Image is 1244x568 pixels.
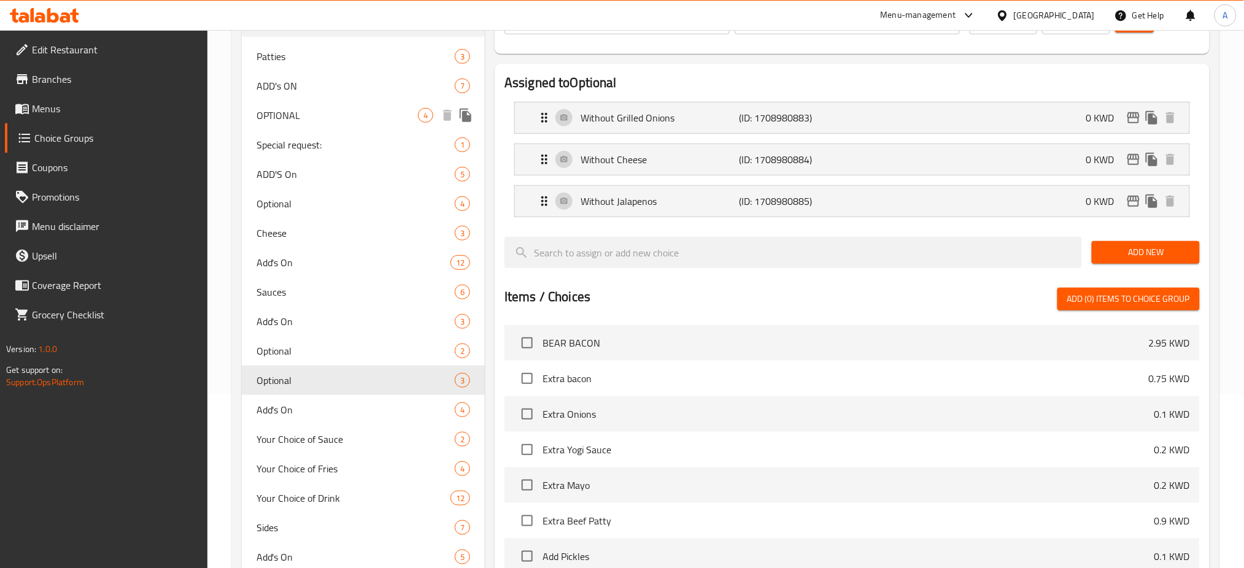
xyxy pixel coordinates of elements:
[5,123,208,153] a: Choice Groups
[257,167,455,182] span: ADD'S On
[242,248,485,277] div: Add's On12
[5,212,208,241] a: Menu disclaimer
[1102,245,1189,260] span: Add New
[38,341,57,357] span: 1.0.0
[257,432,455,447] span: Your Choice of Sauce
[515,144,1189,175] div: Expand
[455,80,469,92] span: 7
[455,402,470,417] div: Choices
[450,491,470,505] div: Choices
[242,71,485,101] div: ADD's ON7
[5,182,208,212] a: Promotions
[455,79,470,93] div: Choices
[1154,478,1190,493] p: 0.2 KWD
[455,550,470,564] div: Choices
[5,153,208,182] a: Coupons
[1154,442,1190,457] p: 0.2 KWD
[1161,109,1180,127] button: delete
[257,108,418,123] span: OPTIONAL
[515,102,1189,133] div: Expand
[6,362,63,378] span: Get support on:
[514,437,540,462] span: Select choice
[1149,336,1190,350] p: 2.95 KWD
[740,194,845,209] p: (ID: 1708980885)
[1161,150,1180,169] button: delete
[242,277,485,307] div: Sauces6
[5,271,208,300] a: Coverage Report
[543,549,1154,564] span: Add Pickles
[32,248,198,263] span: Upsell
[1124,150,1143,169] button: edit
[257,226,455,240] span: Cheese
[242,159,485,189] div: ADD'S On5
[242,424,485,454] div: Your Choice of Sauce2
[257,550,455,564] span: Add's On
[257,461,455,476] span: Your Choice of Fries
[1143,150,1161,169] button: duplicate
[6,341,36,357] span: Version:
[455,404,469,416] span: 4
[257,520,455,535] span: Sides
[455,345,469,357] span: 2
[504,237,1082,268] input: search
[242,307,485,336] div: Add's On3
[514,401,540,427] span: Select choice
[514,472,540,498] span: Select choice
[1014,9,1095,22] div: [GEOGRAPHIC_DATA]
[32,190,198,204] span: Promotions
[1057,288,1200,310] button: Add (0) items to choice group
[257,402,455,417] span: Add's On
[455,375,469,386] span: 3
[1092,241,1199,264] button: Add New
[32,278,198,293] span: Coverage Report
[881,8,956,23] div: Menu-management
[1086,110,1124,125] p: 0 KWD
[32,101,198,116] span: Menus
[32,72,198,86] span: Branches
[543,513,1154,528] span: Extra Beef Patty
[543,336,1149,350] span: BEAR BACON
[455,169,469,180] span: 5
[32,42,198,57] span: Edit Restaurant
[451,257,469,269] span: 12
[514,366,540,391] span: Select choice
[242,366,485,395] div: Optional3
[242,189,485,218] div: Optional4
[455,51,469,63] span: 3
[455,285,470,299] div: Choices
[1086,194,1124,209] p: 0 KWD
[504,288,590,306] h2: Items / Choices
[514,508,540,534] span: Select choice
[242,218,485,248] div: Cheese3
[504,74,1200,92] h2: Assigned to Optional
[1143,109,1161,127] button: duplicate
[543,442,1154,457] span: Extra Yogi Sauce
[450,255,470,270] div: Choices
[504,180,1200,222] li: Expand
[242,42,485,71] div: Patties3
[1124,192,1143,210] button: edit
[5,241,208,271] a: Upsell
[257,314,455,329] span: Add's On
[455,167,470,182] div: Choices
[543,371,1149,386] span: Extra bacon
[455,314,470,329] div: Choices
[455,463,469,475] span: 4
[1154,549,1190,564] p: 0.1 KWD
[257,196,455,211] span: Optional
[257,343,455,358] span: Optional
[1086,152,1124,167] p: 0 KWD
[543,478,1154,493] span: Extra Mayo
[451,493,469,504] span: 12
[455,343,470,358] div: Choices
[257,491,450,505] span: Your Choice of Drink
[457,106,475,125] button: duplicate
[455,434,469,445] span: 2
[455,196,470,211] div: Choices
[740,152,845,167] p: (ID: 1708980884)
[5,300,208,329] a: Grocery Checklist
[581,152,739,167] p: Without Cheese
[438,106,457,125] button: delete
[32,307,198,322] span: Grocery Checklist
[455,226,470,240] div: Choices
